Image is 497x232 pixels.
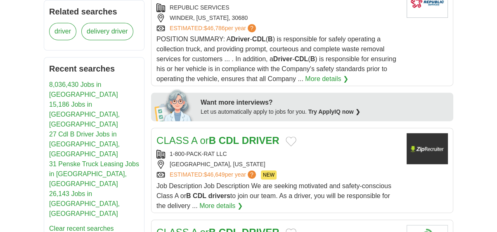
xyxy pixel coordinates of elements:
strong: CDL [294,55,308,62]
span: $46,649 [204,171,225,178]
a: More details ❯ [305,74,348,84]
strong: CDL [193,192,206,199]
h2: Recent searches [49,62,139,75]
strong: drivers [208,192,230,199]
div: [GEOGRAPHIC_DATA], [US_STATE] [156,160,400,169]
strong: Driver [231,36,250,43]
img: apply-iq-scientist.png [154,88,194,121]
strong: B [209,135,216,146]
strong: CDL [252,36,266,43]
span: $46,786 [204,25,225,31]
button: Add to favorite jobs [286,136,296,146]
a: Clear recent searches [49,225,114,232]
span: POSITION SUMMARY: A - ( ) is responsible for safely operating a collection truck, and providing p... [156,36,396,82]
a: 8,036,430 Jobs in [GEOGRAPHIC_DATA] [49,81,118,98]
a: 15,186 Jobs in [GEOGRAPHIC_DATA], [GEOGRAPHIC_DATA] [49,101,120,128]
span: NEW [261,170,277,179]
strong: Driver [273,55,292,62]
strong: B [268,36,273,43]
a: REPUBLIC SERVICES [170,4,229,11]
a: 26,143 Jobs in [GEOGRAPHIC_DATA], [GEOGRAPHIC_DATA] [49,190,120,217]
div: WINDER, [US_STATE], 30680 [156,14,400,22]
a: 31 Penske Truck Leasing Jobs in [GEOGRAPHIC_DATA], [GEOGRAPHIC_DATA] [49,160,139,187]
a: Try ApplyIQ now ❯ [308,108,360,115]
strong: CDL [219,135,239,146]
span: ? [248,24,256,32]
strong: B [186,192,191,199]
h2: Related searches [49,5,139,18]
a: ESTIMATED:$46,649per year? [170,170,258,179]
strong: DRIVER [242,135,279,146]
div: Let us automatically apply to jobs for you. [201,108,448,116]
strong: B [310,55,315,62]
a: More details ❯ [199,201,243,211]
a: driver [49,23,76,40]
a: CLASS A orB CDL DRIVER [156,135,279,146]
a: ESTIMATED:$46,786per year? [170,24,258,33]
a: 27 Cdl B Driver Jobs in [GEOGRAPHIC_DATA], [GEOGRAPHIC_DATA] [49,131,120,158]
a: delivery driver [81,23,133,40]
img: Company logo [407,133,448,164]
span: Job Description Job Description We are seeking motivated and safety-conscious Class A or to join ... [156,182,391,209]
div: 1-800-PACK-RAT LLC [156,150,400,158]
div: Want more interviews? [201,98,448,108]
span: ? [248,170,256,179]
